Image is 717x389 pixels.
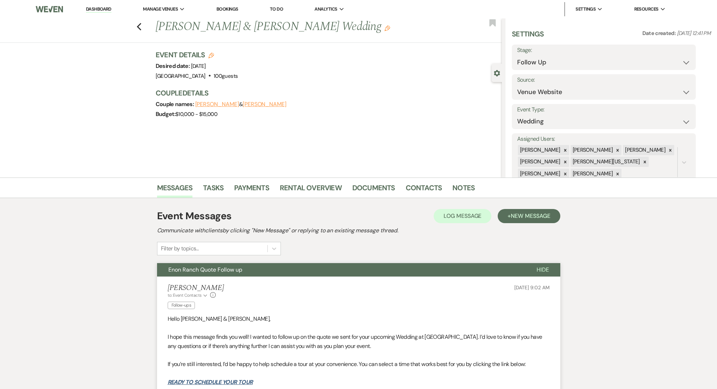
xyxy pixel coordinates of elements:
[156,72,206,80] span: [GEOGRAPHIC_DATA]
[156,50,238,60] h3: Event Details
[352,182,395,198] a: Documents
[168,302,195,309] span: Follow-ups
[518,169,561,179] div: [PERSON_NAME]
[195,101,287,108] span: &
[571,157,641,167] div: [PERSON_NAME][US_STATE]
[157,263,525,277] button: Enon Ranch Quote Follow up
[537,266,549,273] span: Hide
[143,6,178,13] span: Manage Venues
[157,226,560,235] h2: Communicate with clients by clicking "New Message" or replying to an existing message thread.
[216,6,238,12] a: Bookings
[511,212,550,220] span: New Message
[571,169,614,179] div: [PERSON_NAME]
[270,6,283,12] a: To Do
[518,145,561,155] div: [PERSON_NAME]
[517,105,690,115] label: Event Type:
[571,145,614,155] div: [PERSON_NAME]
[195,101,239,107] button: [PERSON_NAME]
[314,6,337,13] span: Analytics
[576,6,596,13] span: Settings
[512,29,544,45] h3: Settings
[517,134,690,144] label: Assigned Users:
[175,111,217,118] span: $10,000 - $15,000
[191,63,206,70] span: [DATE]
[514,284,549,291] span: [DATE] 9:02 AM
[156,62,191,70] span: Desired date:
[498,209,560,223] button: +New Message
[518,157,561,167] div: [PERSON_NAME]
[168,378,253,386] a: READY TO SCHEDULE YOUR TOUR
[168,266,242,273] span: Enon Ranch Quote Follow up
[36,2,63,17] img: Weven Logo
[634,6,659,13] span: Resources
[156,110,176,118] span: Budget:
[168,332,550,350] p: I hope this message finds you well! I wanted to follow up on the quote we sent for your upcoming ...
[168,292,202,298] span: to: Event Contacts
[156,88,495,98] h3: Couple Details
[494,69,500,76] button: Close lead details
[161,244,199,253] div: Filter by topics...
[517,45,690,56] label: Stage:
[157,182,193,198] a: Messages
[406,182,442,198] a: Contacts
[168,292,208,298] button: to: Event Contacts
[280,182,342,198] a: Rental Overview
[168,314,550,324] p: Hello [PERSON_NAME] & [PERSON_NAME],
[86,6,111,13] a: Dashboard
[168,360,550,369] p: If you’re still interested, I’d be happy to help schedule a tour at your convenience. You can sel...
[156,18,430,35] h1: [PERSON_NAME] & [PERSON_NAME] Wedding
[243,101,287,107] button: [PERSON_NAME]
[384,25,390,31] button: Edit
[168,284,224,292] h5: [PERSON_NAME]
[642,30,677,37] span: Date created:
[623,145,666,155] div: [PERSON_NAME]
[214,72,238,80] span: 100 guests
[677,30,711,37] span: [DATE] 12:41 PM
[156,100,195,108] span: Couple names:
[452,182,475,198] a: Notes
[203,182,224,198] a: Tasks
[234,182,269,198] a: Payments
[444,212,481,220] span: Log Message
[157,209,232,223] h1: Event Messages
[517,75,690,85] label: Source:
[525,263,560,277] button: Hide
[434,209,491,223] button: Log Message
